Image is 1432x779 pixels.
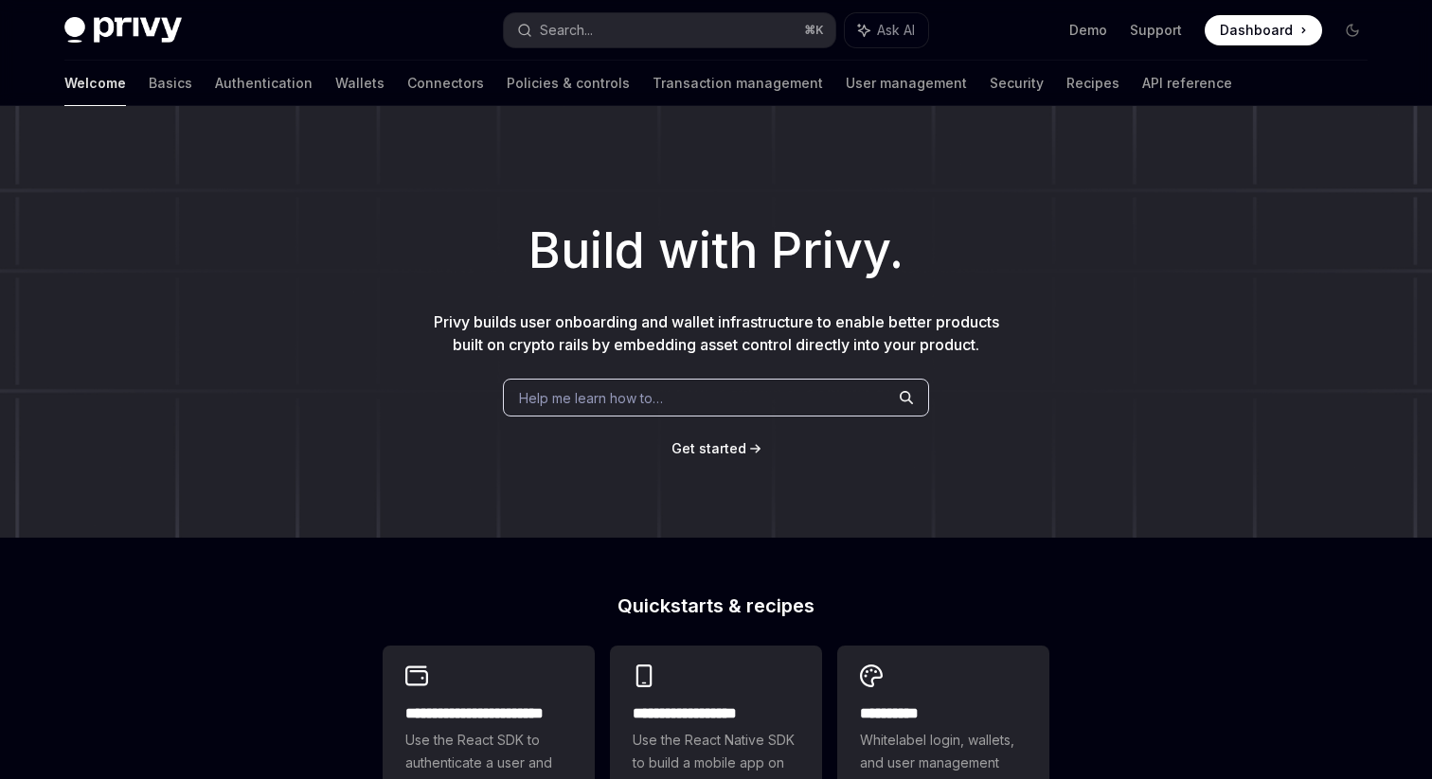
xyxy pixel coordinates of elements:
a: Security [990,61,1044,106]
span: ⌘ K [804,23,824,38]
a: Wallets [335,61,385,106]
h2: Quickstarts & recipes [383,596,1049,615]
h1: Build with Privy. [30,214,1402,288]
a: Support [1130,21,1182,40]
a: Transaction management [653,61,823,106]
button: Search...⌘K [504,13,835,47]
a: Policies & controls [507,61,630,106]
span: Ask AI [877,21,915,40]
a: Dashboard [1205,15,1322,45]
button: Toggle dark mode [1337,15,1368,45]
a: Recipes [1066,61,1119,106]
img: dark logo [64,17,182,44]
span: Privy builds user onboarding and wallet infrastructure to enable better products built on crypto ... [434,312,999,354]
a: Demo [1069,21,1107,40]
span: Dashboard [1220,21,1293,40]
a: User management [846,61,967,106]
a: Basics [149,61,192,106]
a: Get started [671,439,746,458]
a: Welcome [64,61,126,106]
span: Help me learn how to… [519,388,663,408]
div: Search... [540,19,593,42]
a: Authentication [215,61,313,106]
a: Connectors [407,61,484,106]
button: Ask AI [845,13,928,47]
a: API reference [1142,61,1232,106]
span: Get started [671,440,746,456]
